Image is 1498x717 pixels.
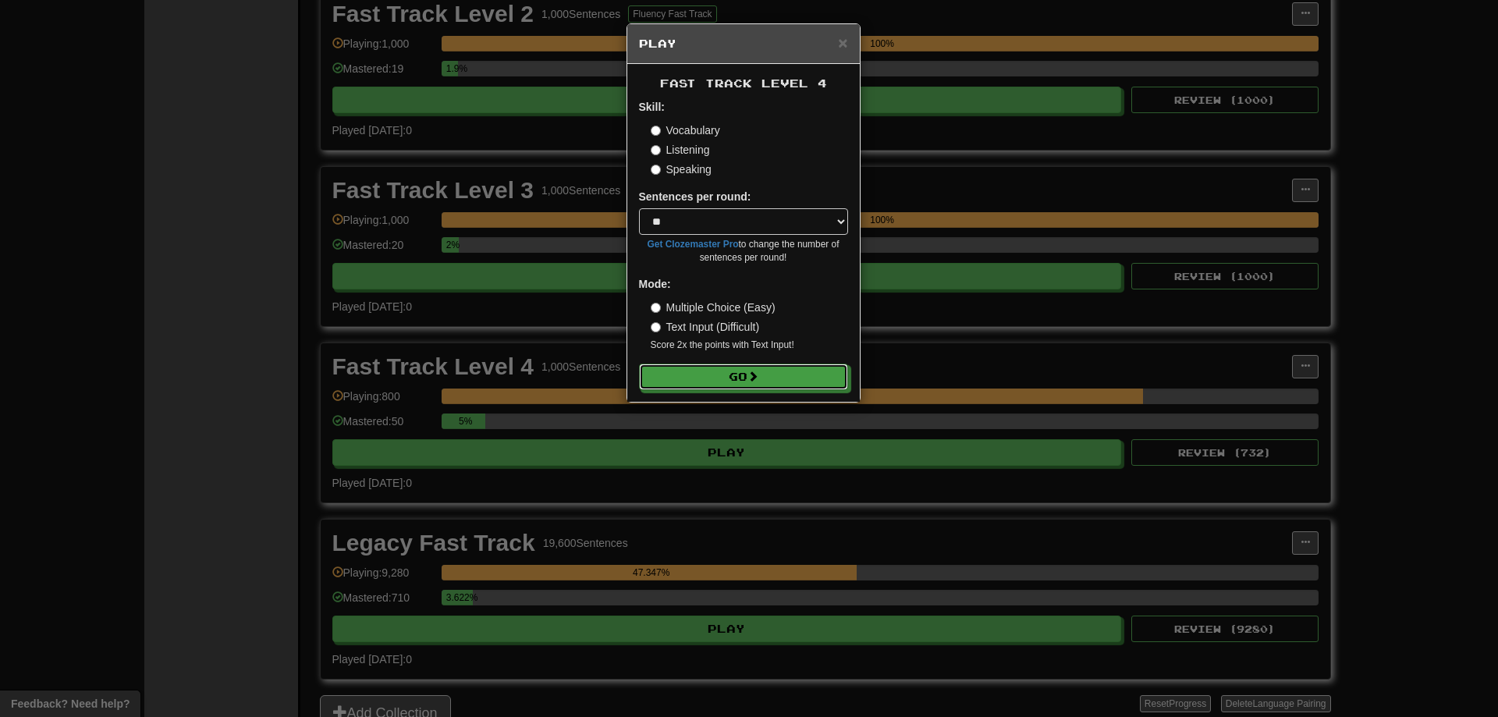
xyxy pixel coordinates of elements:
[651,300,776,315] label: Multiple Choice (Easy)
[651,339,848,352] small: Score 2x the points with Text Input !
[651,303,661,313] input: Multiple Choice (Easy)
[651,142,710,158] label: Listening
[660,76,827,90] span: Fast Track Level 4
[651,145,661,155] input: Listening
[639,101,665,113] strong: Skill:
[651,319,760,335] label: Text Input (Difficult)
[838,34,847,51] span: ×
[651,162,712,177] label: Speaking
[639,189,751,204] label: Sentences per round:
[838,34,847,51] button: Close
[639,364,848,390] button: Go
[651,126,661,136] input: Vocabulary
[639,238,848,264] small: to change the number of sentences per round!
[648,239,739,250] a: Get Clozemaster Pro
[651,165,661,175] input: Speaking
[639,36,848,51] h5: Play
[651,322,661,332] input: Text Input (Difficult)
[639,278,671,290] strong: Mode:
[651,122,720,138] label: Vocabulary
